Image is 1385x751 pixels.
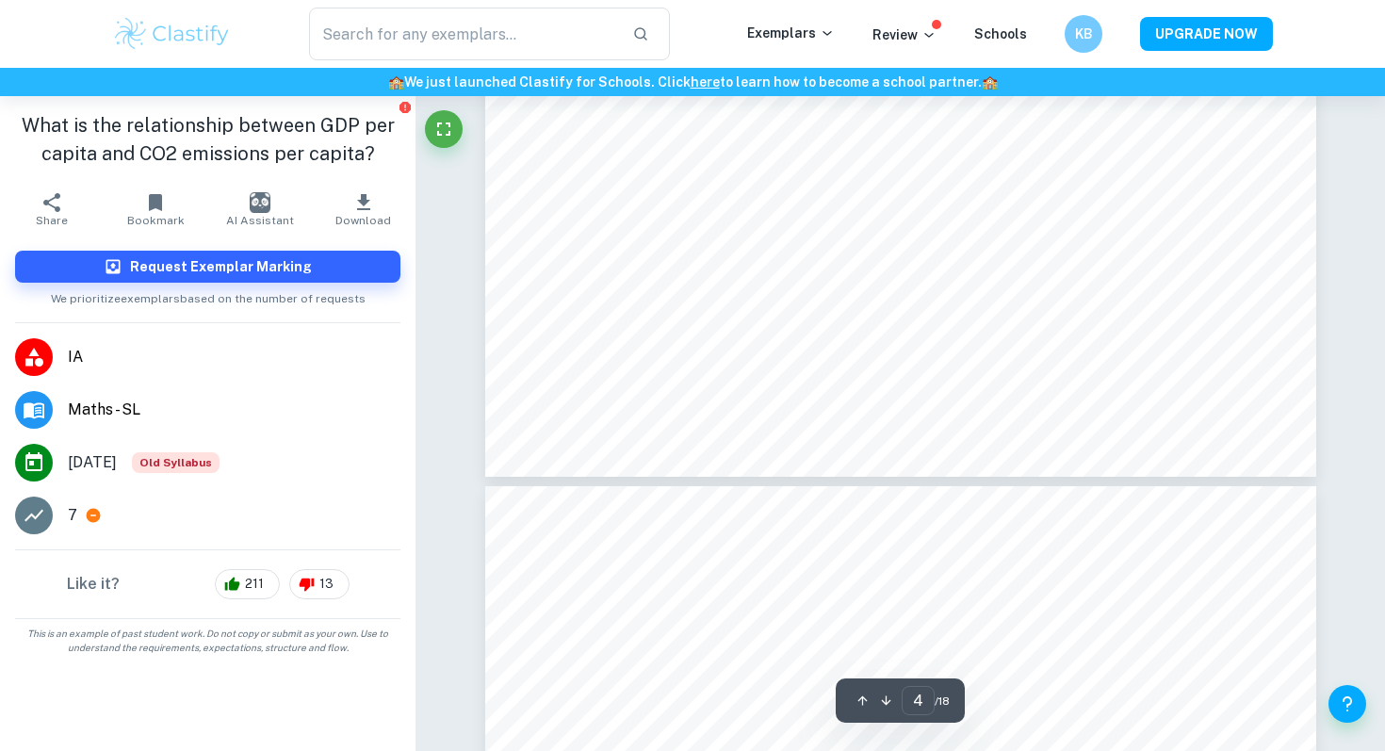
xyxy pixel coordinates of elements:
p: Review [872,24,937,45]
button: Request Exemplar Marking [15,251,400,283]
span: This is an example of past student work. Do not copy or submit as your own. Use to understand the... [8,627,408,655]
span: IA [68,346,400,368]
h6: Like it? [67,573,120,596]
span: Maths - SL [68,399,400,421]
p: Exemplars [747,23,835,43]
input: Search for any exemplars... [309,8,617,60]
a: here [691,74,720,90]
span: [DATE] [68,451,117,474]
button: KB [1065,15,1102,53]
h1: What is the relationship between GDP per capita and CO2 emissions per capita? [15,111,400,168]
img: Clastify logo [112,15,232,53]
span: 13 [309,575,344,594]
div: Although this IA is written for the old math syllabus (last exam in November 2020), the current I... [132,452,220,473]
img: AI Assistant [250,192,270,213]
p: 7 [68,504,77,527]
span: Bookmark [127,214,185,227]
h6: KB [1073,24,1095,44]
span: 211 [235,575,274,594]
span: 🏫 [388,74,404,90]
button: Bookmark [104,183,207,236]
div: 13 [289,569,350,599]
h6: We just launched Clastify for Schools. Click to learn how to become a school partner. [4,72,1381,92]
span: AI Assistant [226,214,294,227]
button: Report issue [398,100,412,114]
span: Old Syllabus [132,452,220,473]
span: / 18 [935,693,950,710]
button: AI Assistant [208,183,312,236]
span: 🏫 [982,74,998,90]
button: Fullscreen [425,110,463,148]
button: Help and Feedback [1328,685,1366,723]
span: We prioritize exemplars based on the number of requests [51,283,366,307]
button: Download [312,183,415,236]
a: Schools [974,26,1027,41]
button: UPGRADE NOW [1140,17,1273,51]
span: Download [335,214,391,227]
div: 211 [215,569,280,599]
span: Share [36,214,68,227]
h6: Request Exemplar Marking [130,256,312,277]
